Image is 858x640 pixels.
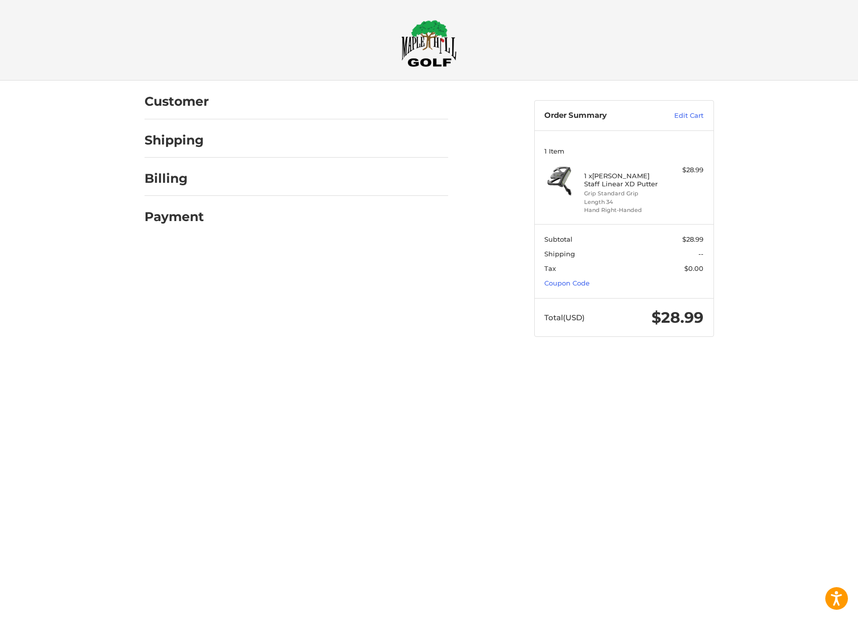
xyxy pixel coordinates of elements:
[682,235,703,243] span: $28.99
[544,264,556,272] span: Tax
[544,313,585,322] span: Total (USD)
[684,264,703,272] span: $0.00
[544,235,573,243] span: Subtotal
[698,250,703,258] span: --
[145,209,204,225] h2: Payment
[544,250,575,258] span: Shipping
[145,94,209,109] h2: Customer
[544,111,653,121] h3: Order Summary
[584,198,661,206] li: Length 34
[584,189,661,198] li: Grip Standard Grip
[584,172,661,188] h4: 1 x [PERSON_NAME] Staff Linear XD Putter
[652,308,703,327] span: $28.99
[664,165,703,175] div: $28.99
[544,279,590,287] a: Coupon Code
[584,206,661,215] li: Hand Right-Handed
[653,111,703,121] a: Edit Cart
[544,147,703,155] h3: 1 Item
[145,171,203,186] h2: Billing
[401,20,457,67] img: Maple Hill Golf
[145,132,204,148] h2: Shipping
